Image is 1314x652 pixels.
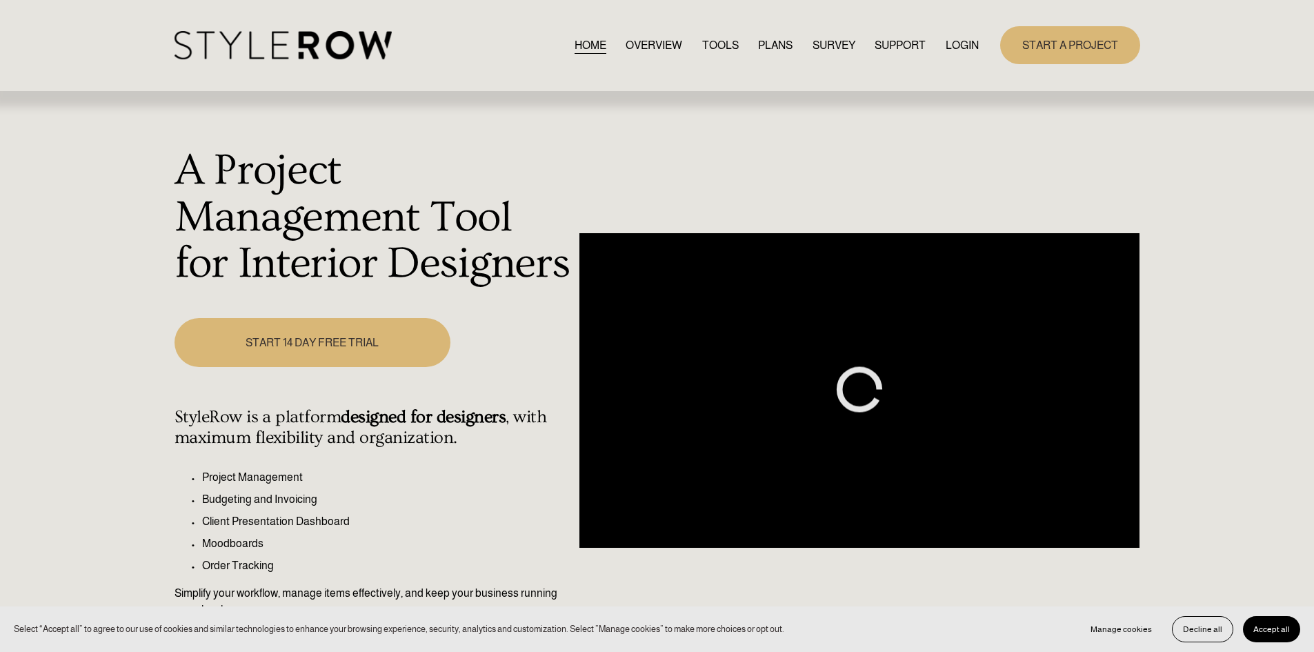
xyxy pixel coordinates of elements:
[875,36,926,55] a: folder dropdown
[575,36,606,55] a: HOME
[175,31,392,59] img: StyleRow
[1000,26,1140,64] a: START A PROJECT
[202,513,573,530] p: Client Presentation Dashboard
[758,36,793,55] a: PLANS
[1243,616,1300,642] button: Accept all
[626,36,682,55] a: OVERVIEW
[702,36,739,55] a: TOOLS
[202,469,573,486] p: Project Management
[1172,616,1233,642] button: Decline all
[202,557,573,574] p: Order Tracking
[1253,624,1290,634] span: Accept all
[175,148,573,288] h1: A Project Management Tool for Interior Designers
[175,318,450,367] a: START 14 DAY FREE TRIAL
[341,407,506,427] strong: designed for designers
[175,407,573,448] h4: StyleRow is a platform , with maximum flexibility and organization.
[1183,624,1222,634] span: Decline all
[202,491,573,508] p: Budgeting and Invoicing
[946,36,979,55] a: LOGIN
[175,585,573,618] p: Simplify your workflow, manage items effectively, and keep your business running seamlessly.
[202,535,573,552] p: Moodboards
[1091,624,1152,634] span: Manage cookies
[875,37,926,54] span: SUPPORT
[1080,616,1162,642] button: Manage cookies
[813,36,855,55] a: SURVEY
[14,622,784,635] p: Select “Accept all” to agree to our use of cookies and similar technologies to enhance your brows...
